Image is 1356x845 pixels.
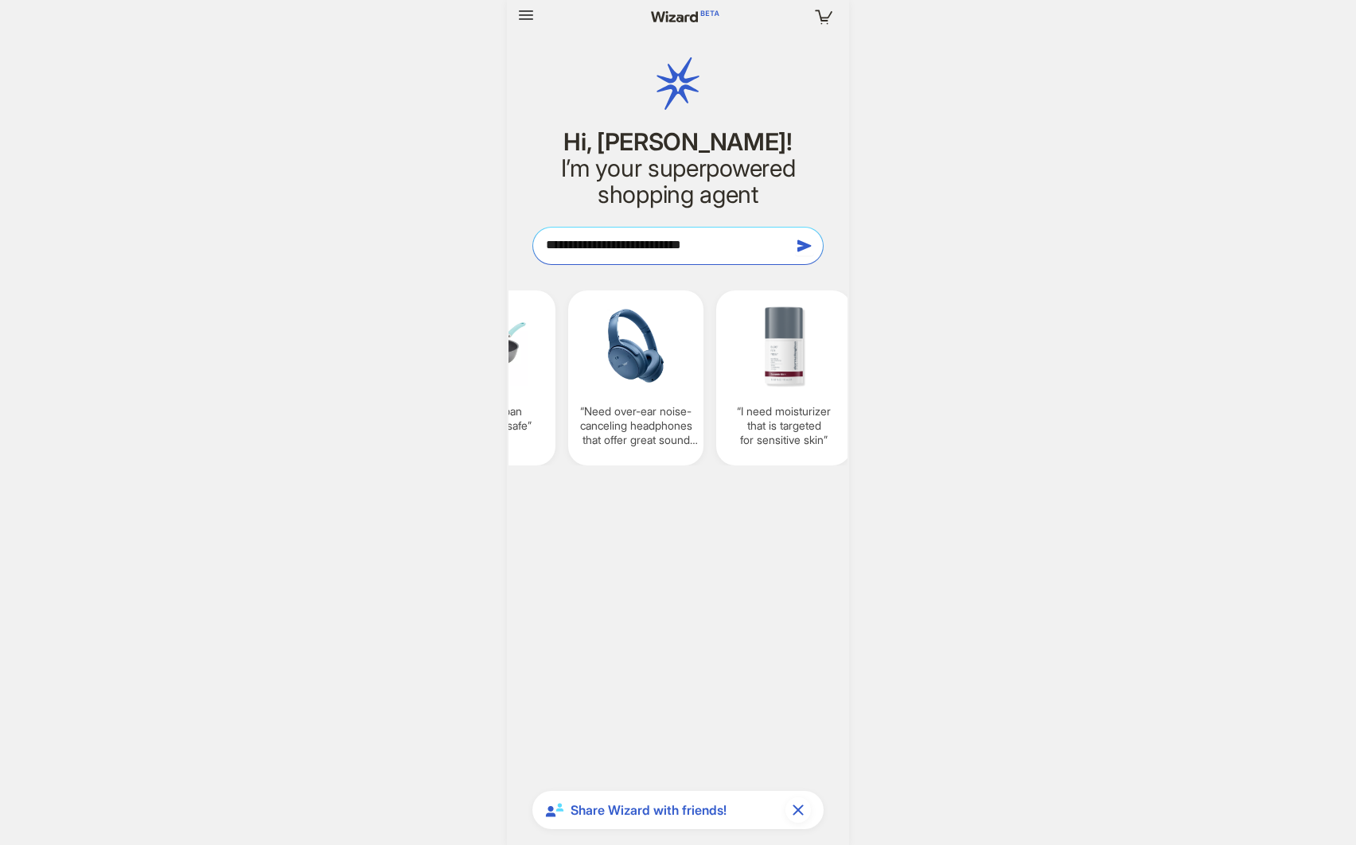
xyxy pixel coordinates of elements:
[571,802,779,819] span: Share Wizard with friends!
[532,129,824,155] h1: Hi, [PERSON_NAME]!
[723,300,845,391] img: I%20need%20moisturizer%20that%20is%20targeted%20for%20sensitive%20skin-81681324.png
[532,791,824,829] div: Share Wizard with friends!
[568,290,703,465] div: Need over-ear noise-canceling headphones that offer great sound quality and comfort for long use
[716,290,851,465] div: I need moisturizer that is targeted for sensitive skin
[575,404,697,448] q: Need over-ear noise-canceling headphones that offer great sound quality and comfort for long use
[723,404,845,448] q: I need moisturizer that is targeted for sensitive skin
[575,300,697,391] img: Need%20over-ear%20noise-canceling%20headphones%20that%20offer%20great%20sound%20quality%20and%20c...
[532,155,824,208] h2: I’m your superpowered shopping agent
